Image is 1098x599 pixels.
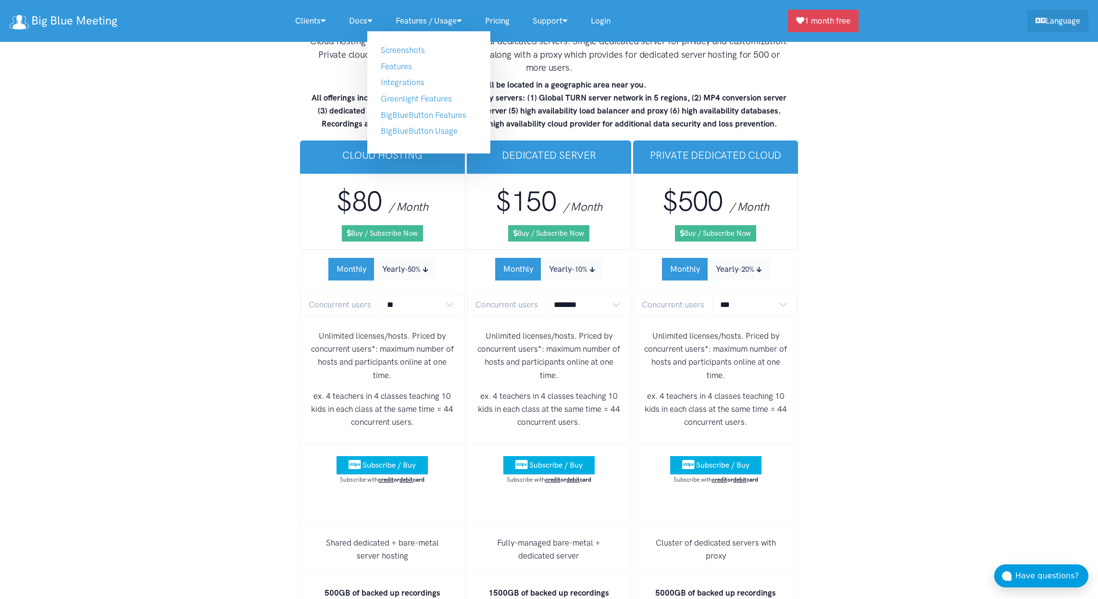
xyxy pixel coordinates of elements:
[541,258,603,280] button: Yearly-10%
[374,258,436,280] button: Yearly-50%
[381,45,425,55] a: Screenshots
[328,258,436,280] div: Subscription Period
[475,330,624,382] p: Unlimited licenses/hosts. Priced by concurrent users*: maximum number of hosts and participants o...
[475,390,624,429] p: ex. 4 teachers in 4 classes teaching 10 kids in each class at the same time = 44 concurrent users.
[467,525,632,574] li: Fully-managed bare-metal + dedicated server
[1015,570,1088,582] div: Have questions?
[340,476,424,483] small: Subscribe with
[381,126,458,136] a: BigBlueButton Usage
[399,476,413,483] u: debit
[662,258,770,280] div: Subscription Period
[733,476,747,483] u: debit
[545,476,591,483] strong: or card
[675,225,756,242] a: Buy / Subscribe Now
[662,185,723,218] span: $500
[308,148,457,162] h3: Cloud Hosting
[381,62,412,71] a: Features
[641,390,790,429] p: ex. 4 teachers in 4 classes teaching 10 kids in each class at the same time = 44 concurrent users.
[378,476,424,483] strong: or card
[389,200,428,214] span: / Month
[284,11,337,31] a: Clients
[521,11,579,31] a: Support
[529,460,583,470] span: Subscribe / Buy
[508,225,589,242] a: Buy / Subscribe Now
[633,525,798,574] li: Cluster of dedicated servers with proxy
[655,588,776,598] strong: 5000GB of backed up recordings
[674,476,758,483] small: Subscribe with
[474,148,624,162] h3: Dedicated Server
[467,293,546,316] span: Concurrent users
[381,110,466,120] a: BigBlueButton Features
[337,185,382,218] span: $80
[308,330,457,382] p: Unlimited licenses/hosts. Priced by concurrent users*: maximum number of hosts and participants o...
[696,460,749,470] span: Subscribe / Buy
[579,11,622,31] a: Login
[10,11,117,31] a: Big Blue Meeting
[309,35,789,75] h4: Cloud hosting on shared hosting with powerful dedicated servers. Single dedicated server for priv...
[496,185,556,218] span: $150
[994,564,1088,587] button: Have questions?
[384,11,474,31] a: Features / Usage
[312,80,786,129] strong: Servers will be located in a geographic area near you. All offerings include services from high a...
[641,330,790,382] p: Unlimited licenses/hosts. Priced by concurrent users*: maximum number of hosts and participants o...
[641,148,790,162] h3: Private Dedicated Cloud
[300,293,379,316] span: Concurrent users
[668,492,764,509] iframe: PayPal
[495,258,603,280] div: Subscription Period
[662,258,708,280] button: Monthly
[362,460,416,470] span: Subscribe / Buy
[507,476,591,483] small: Subscribe with
[572,265,587,274] small: -10%
[405,265,421,274] small: -50%
[334,492,430,509] iframe: PayPal
[501,492,597,509] iframe: PayPal
[10,15,29,29] img: logo
[712,476,758,483] strong: or card
[381,94,452,103] a: Greenlight Features
[300,525,465,574] li: Shared dedicated + bare-metal server hosting
[342,225,423,242] a: Buy / Subscribe Now
[1027,10,1088,32] a: Language
[337,11,384,31] a: Docs
[545,476,561,483] u: credit
[328,258,374,280] button: Monthly
[788,10,859,32] a: 1 month free
[634,293,712,316] span: Concurrent users
[308,390,457,429] p: ex. 4 teachers in 4 classes teaching 10 kids in each class at the same time = 44 concurrent users.
[730,200,769,214] span: / Month
[378,476,394,483] u: credit
[708,258,770,280] button: Yearly-20%
[324,588,440,598] strong: 500GB of backed up recordings
[563,200,602,214] span: / Month
[474,11,521,31] a: Pricing
[738,265,754,274] small: -20%
[381,77,424,87] a: Integrations
[712,476,727,483] u: credit
[488,588,609,598] strong: 1500GB of backed up recordings
[566,476,580,483] u: debit
[495,258,541,280] button: Monthly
